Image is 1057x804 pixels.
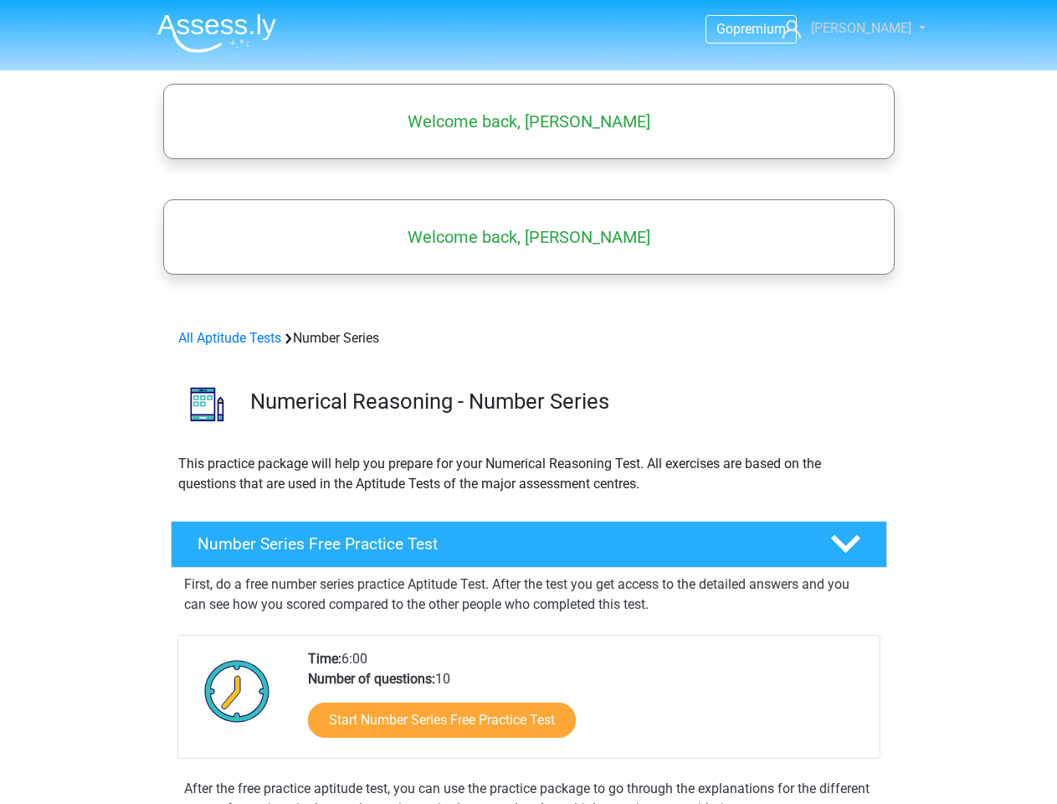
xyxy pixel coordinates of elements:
p: This practice package will help you prepare for your Numerical Reasoning Test. All exercises are ... [178,454,880,494]
h3: Numerical Reasoning - Number Series [250,389,874,415]
span: premium [733,21,786,37]
img: number series [172,368,243,440]
div: 6:00 10 [295,649,879,758]
a: Number Series Free Practice Test [164,521,894,568]
img: Assessly [157,13,276,53]
a: Start Number Series Free Practice Test [308,703,576,738]
h5: Welcome back, [PERSON_NAME] [172,227,886,247]
a: Gopremium [706,18,796,40]
span: Go [716,21,733,37]
b: Number of questions: [308,671,435,687]
h4: Number Series Free Practice Test [198,534,803,554]
div: Number Series [172,328,886,348]
a: [PERSON_NAME] [776,18,913,39]
p: First, do a free number series practice Aptitude Test. After the test you get access to the detai... [184,575,874,615]
b: Time: [308,651,341,667]
a: All Aptitude Tests [178,330,281,346]
img: Clock [195,649,280,733]
span: [PERSON_NAME] [811,20,911,36]
h5: Welcome back, [PERSON_NAME] [172,111,886,131]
